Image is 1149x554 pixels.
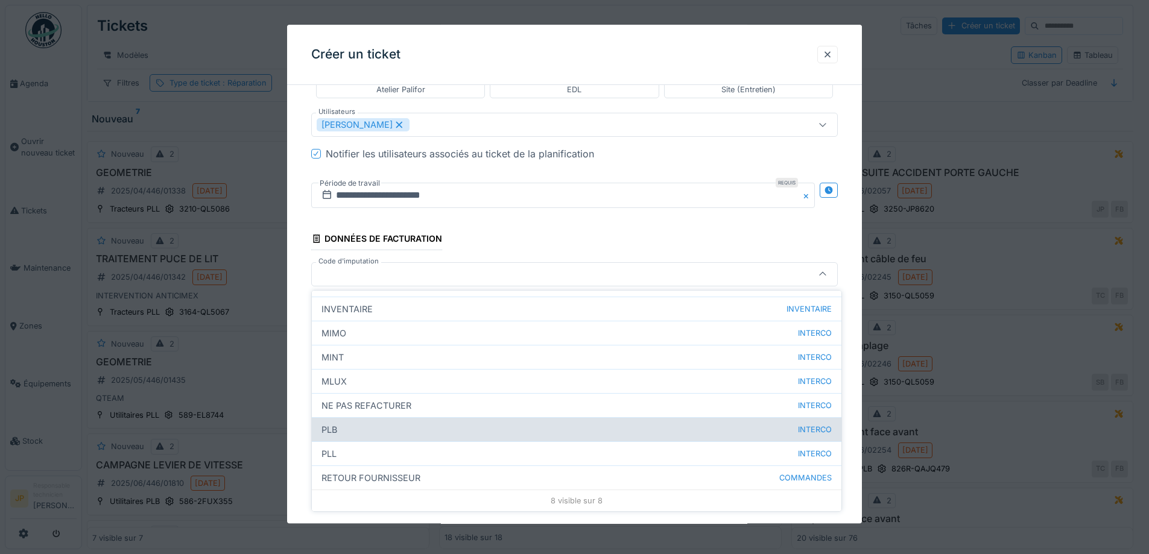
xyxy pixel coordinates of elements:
button: Close [802,183,815,208]
div: RETOUR FOURNISSEUR [312,465,841,489]
div: MIMO [312,321,841,345]
div: NE PAS REFACTURER [312,393,841,417]
div: Données de facturation [311,230,442,250]
label: Code d'imputation [316,256,381,266]
div: Notifier les utilisateurs associés au ticket de la planification [326,146,594,161]
div: 8 visible sur 8 [312,489,841,511]
h3: Créer un ticket [311,47,400,62]
div: Atelier Palifor [376,84,425,95]
label: Utilisateurs [316,107,358,117]
div: PLL [312,441,841,465]
span: INTERCO [798,351,832,363]
div: Requis [776,178,798,187]
span: INTERCO [798,424,832,435]
div: INVENTAIRE [312,297,841,321]
div: MINT [312,345,841,369]
span: INTERCO [798,400,832,411]
div: EDL [567,84,581,95]
label: Période de travail [318,177,381,190]
span: INTERCO [798,448,832,459]
div: PLB [312,417,841,441]
div: [PERSON_NAME] [317,118,410,131]
span: COMMANDES [779,472,832,483]
span: INTERCO [798,327,832,339]
span: INVENTAIRE [787,303,832,315]
div: MLUX [312,369,841,393]
span: INTERCO [798,376,832,387]
div: Site (Entretien) [721,84,776,95]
